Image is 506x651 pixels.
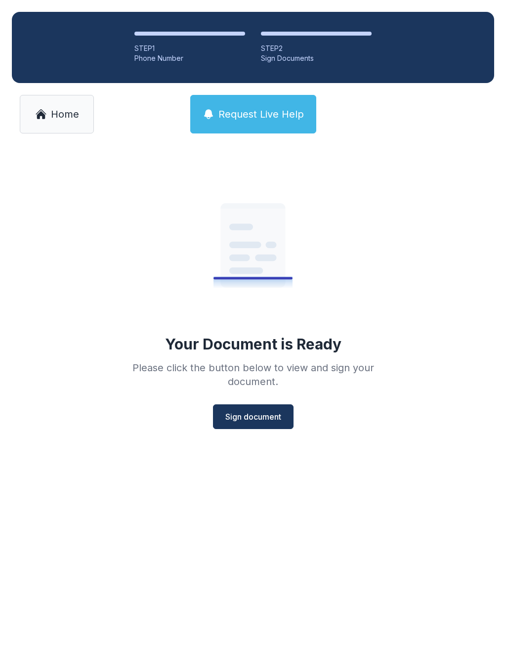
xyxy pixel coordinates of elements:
div: Phone Number [134,53,245,63]
span: Home [51,107,79,121]
div: Sign Documents [261,53,372,63]
div: Your Document is Ready [165,335,341,353]
div: Please click the button below to view and sign your document. [111,361,395,389]
span: Request Live Help [218,107,304,121]
div: STEP 2 [261,43,372,53]
div: STEP 1 [134,43,245,53]
span: Sign document [225,411,281,423]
